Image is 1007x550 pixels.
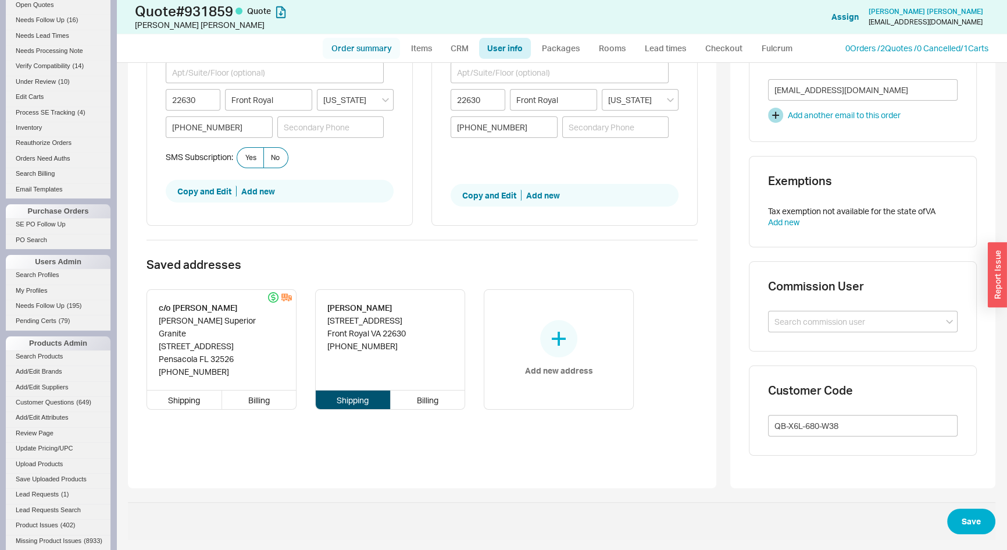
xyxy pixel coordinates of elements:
[6,122,110,134] a: Inventory
[6,488,110,501] a: Lead Requests(1)
[6,152,110,165] a: Orders Need Auths
[159,314,284,340] div: [PERSON_NAME] Superior Granite
[84,537,102,544] span: ( 8933 )
[869,8,983,16] a: [PERSON_NAME] [PERSON_NAME]
[6,427,110,439] a: Review Page
[6,30,110,42] a: Needs Lead Times
[533,38,588,59] a: Packages
[6,535,110,547] a: Missing Product Issues(8933)
[323,38,400,59] a: Order summary
[67,302,82,309] span: ( 195 )
[327,301,406,314] div: [PERSON_NAME]
[58,78,70,85] span: ( 10 )
[16,537,81,544] span: Missing Product Issues
[6,204,110,218] div: Purchase Orders
[562,116,669,138] input: Secondary Phone
[636,38,695,59] a: Lead times
[946,320,953,324] svg: open menu
[6,60,110,72] a: Verify Compatibility(14)
[6,168,110,180] a: Search Billing
[590,38,634,59] a: Rooms
[222,391,297,409] div: Billing
[241,186,275,197] button: Add new
[317,89,394,111] input: State
[166,152,233,162] span: SMS Subscription:
[61,491,69,498] span: ( 1 )
[76,399,91,406] span: ( 649 )
[327,314,406,327] div: [STREET_ADDRESS]
[947,509,995,534] button: Save
[768,415,958,437] input: Add customer code
[6,411,110,424] a: Add/Edit Attributes
[6,396,110,409] a: Customer Questions(649)
[16,62,70,69] span: Verify Compatibility
[135,3,506,19] h1: Quote # 931859
[768,311,958,332] input: Search commission user
[271,153,280,162] span: No
[6,381,110,393] a: Add/Edit Suppliers
[869,7,983,16] span: [PERSON_NAME] [PERSON_NAME]
[16,16,65,23] span: Needs Follow Up
[147,259,698,271] h3: Saved addresses
[526,190,560,201] button: Add new
[147,391,222,409] div: Shipping
[768,175,958,187] h3: Exemptions
[6,285,110,297] a: My Profiles
[402,38,440,59] a: Items
[6,366,110,378] a: Add/Edit Brands
[67,16,78,23] span: ( 16 )
[159,340,284,353] div: [STREET_ADDRESS]
[159,353,284,366] div: Pensacola FL 32526
[60,521,76,528] span: ( 402 )
[16,109,75,116] span: Process SE Tracking
[451,116,558,138] input: Phone
[245,153,256,162] span: Yes
[6,336,110,350] div: Products Admin
[391,391,465,409] div: Billing
[768,206,935,216] span: Tax exemption not available for the state of VA
[6,183,110,196] a: Email Templates
[135,19,506,31] div: [PERSON_NAME] [PERSON_NAME]
[16,47,83,54] span: Needs Processing Note
[6,255,110,269] div: Users Admin
[166,116,273,138] input: Phone
[16,399,74,406] span: Customer Questions
[277,116,384,138] input: Secondary Phone
[831,11,859,23] button: Assign
[6,14,110,26] a: Needs Follow Up(16)
[166,62,384,83] input: Apt/Suite/Floor (optional)
[6,234,110,246] a: PO Search
[462,190,522,201] button: Copy and Edit
[16,78,56,85] span: Under Review
[525,367,593,375] h5: Add new address
[6,473,110,485] a: Save Uploaded Products
[960,43,988,53] a: /1Carts
[442,38,477,59] a: CRM
[327,340,406,353] div: [PHONE_NUMBER]
[6,300,110,312] a: Needs Follow Up(195)
[225,89,312,111] input: City
[16,317,56,324] span: Pending Certs
[510,89,597,111] input: City
[697,38,751,59] a: Checkout
[451,62,669,83] input: Apt/Suite/Floor (optional)
[6,504,110,516] a: Lead Requests Search
[73,62,84,69] span: ( 14 )
[6,107,110,119] a: Process SE Tracking(4)
[768,281,958,292] h3: Commission User
[159,301,284,314] div: c/o [PERSON_NAME]
[6,350,110,363] a: Search Products
[316,391,391,409] div: Shipping
[667,98,674,102] svg: open menu
[247,6,271,16] span: Quote
[77,109,85,116] span: ( 4 )
[6,137,110,149] a: Reauthorize Orders
[6,218,110,230] a: SE PO Follow Up
[159,366,284,378] div: [PHONE_NUMBER]
[59,317,70,324] span: ( 79 )
[768,108,958,123] button: Add another email to this order
[6,269,110,281] a: Search Profiles
[177,186,237,197] button: Copy and Edit
[6,315,110,327] a: Pending Certs(79)
[6,519,110,531] a: Product Issues(402)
